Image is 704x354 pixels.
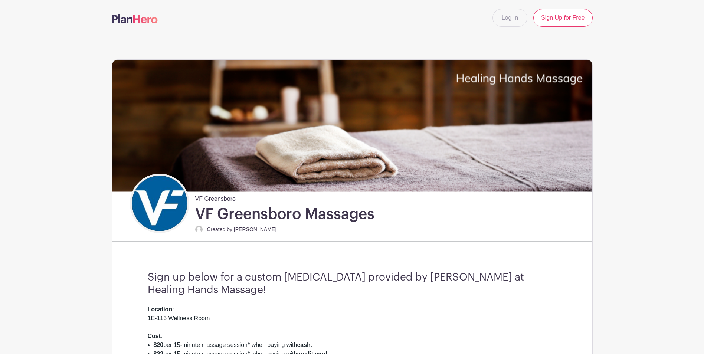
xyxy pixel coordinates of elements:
strong: cash [297,342,310,348]
strong: Location [148,306,173,312]
small: Created by [PERSON_NAME] [207,226,277,232]
a: Log In [492,9,527,27]
img: Signup%20Massage.png [112,60,592,191]
a: Sign Up for Free [533,9,592,27]
div: : 1E-113 Wellness Room : [148,305,557,341]
li: per 15-minute massage session* when paying with . [154,341,557,350]
img: VF_Icon_FullColor_CMYK-small.jpg [132,176,187,231]
span: VF Greensboro [195,191,236,203]
h3: Sign up below for a custom [MEDICAL_DATA] provided by [PERSON_NAME] at Healing Hands Massage! [148,271,557,296]
strong: $20 [154,342,164,348]
h1: VF Greensboro Massages [195,205,374,223]
strong: Cost [148,333,161,339]
img: logo-507f7623f17ff9eddc593b1ce0a138ce2505c220e1c5a4e2b4648c50719b7d32.svg [112,14,158,23]
img: default-ce2991bfa6775e67f084385cd625a349d9dcbb7a52a09fb2fda1e96e2d18dcdb.png [195,226,203,233]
